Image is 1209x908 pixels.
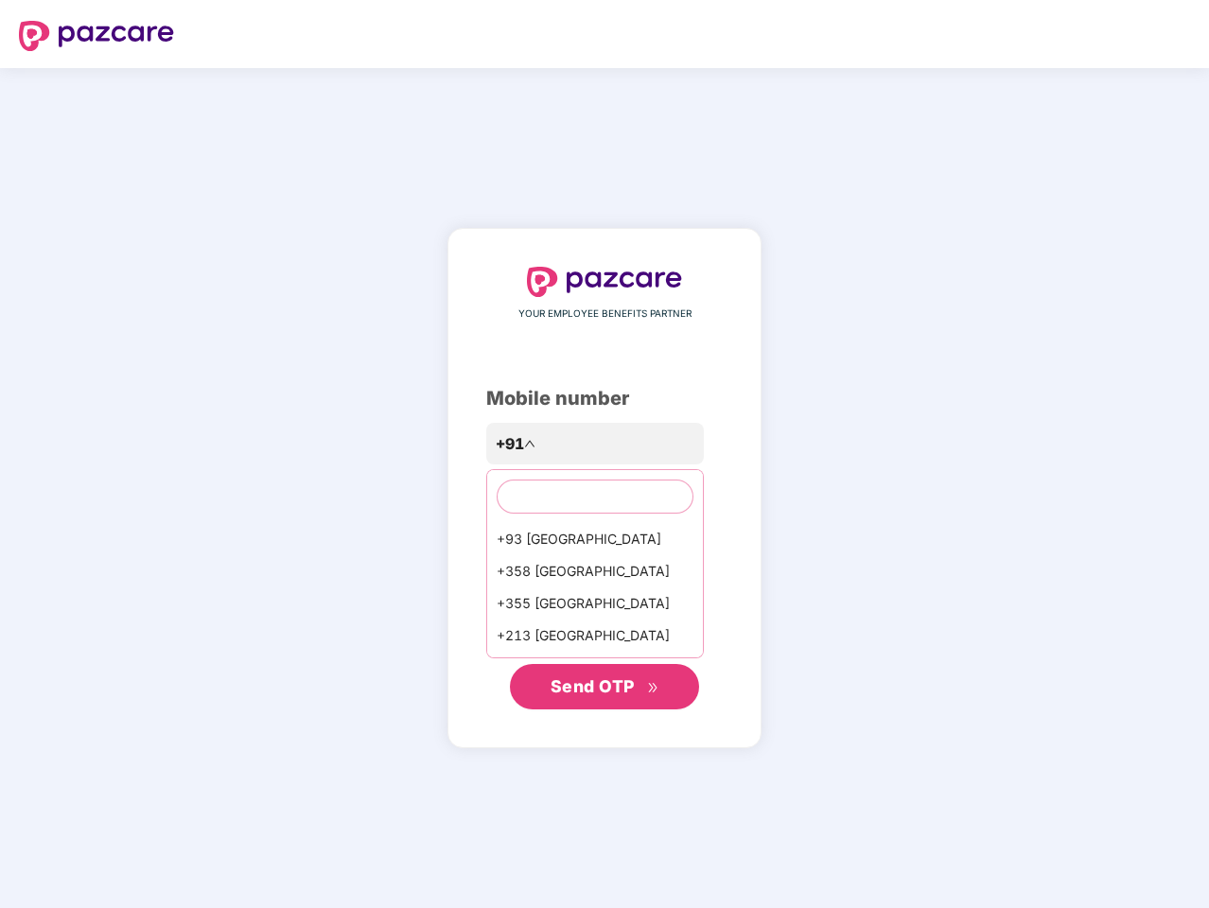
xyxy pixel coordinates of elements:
div: Mobile number [486,384,723,413]
div: +213 [GEOGRAPHIC_DATA] [487,620,703,652]
img: logo [19,21,174,51]
span: YOUR EMPLOYEE BENEFITS PARTNER [518,306,692,322]
div: +358 [GEOGRAPHIC_DATA] [487,555,703,587]
span: +91 [496,432,524,456]
span: up [524,438,535,449]
div: +1684 AmericanSamoa [487,652,703,684]
span: Send OTP [551,676,635,696]
img: logo [527,267,682,297]
button: Send OTPdouble-right [510,664,699,709]
span: double-right [647,682,659,694]
div: +93 [GEOGRAPHIC_DATA] [487,523,703,555]
div: +355 [GEOGRAPHIC_DATA] [487,587,703,620]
